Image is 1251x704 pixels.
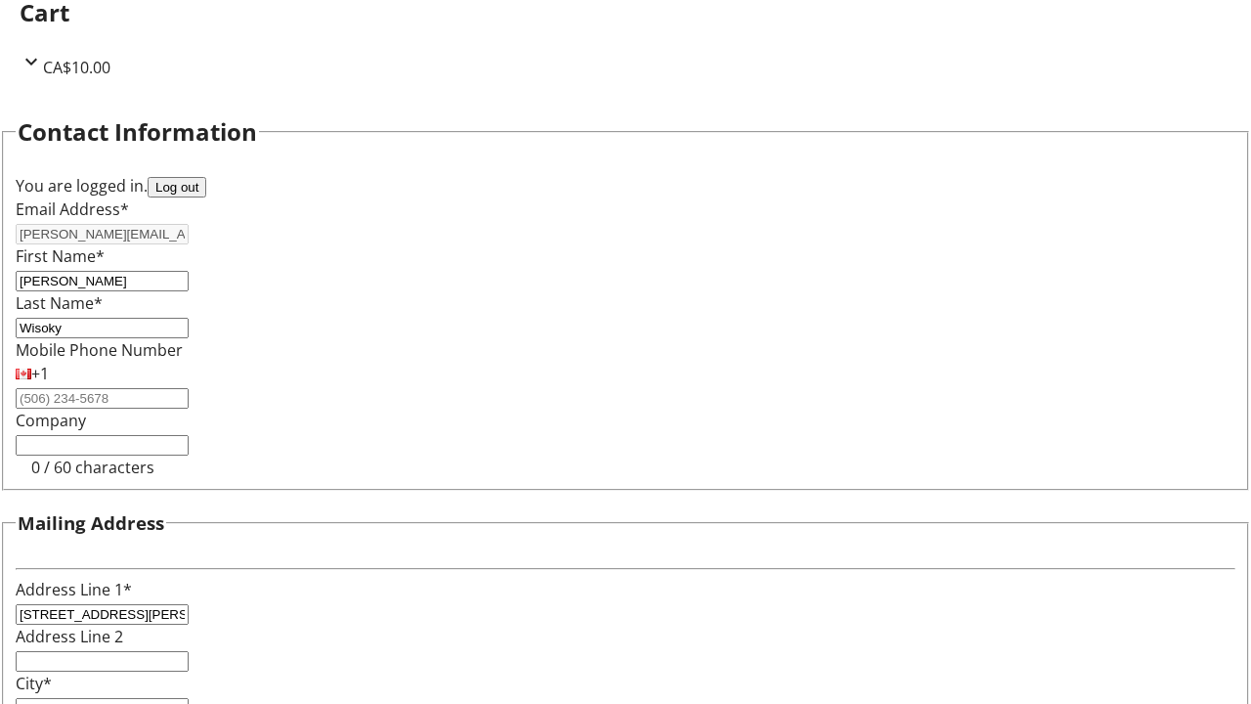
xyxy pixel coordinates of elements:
label: First Name* [16,245,105,267]
button: Log out [148,177,206,198]
input: (506) 234-5678 [16,388,189,409]
label: Address Line 2 [16,626,123,647]
label: Email Address* [16,198,129,220]
label: City* [16,673,52,694]
label: Company [16,410,86,431]
label: Last Name* [16,292,103,314]
div: You are logged in. [16,174,1235,198]
label: Address Line 1* [16,579,132,600]
label: Mobile Phone Number [16,339,183,361]
span: CA$10.00 [43,57,110,78]
h3: Mailing Address [18,509,164,537]
h2: Contact Information [18,114,257,150]
tr-character-limit: 0 / 60 characters [31,457,154,478]
input: Address [16,604,189,625]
